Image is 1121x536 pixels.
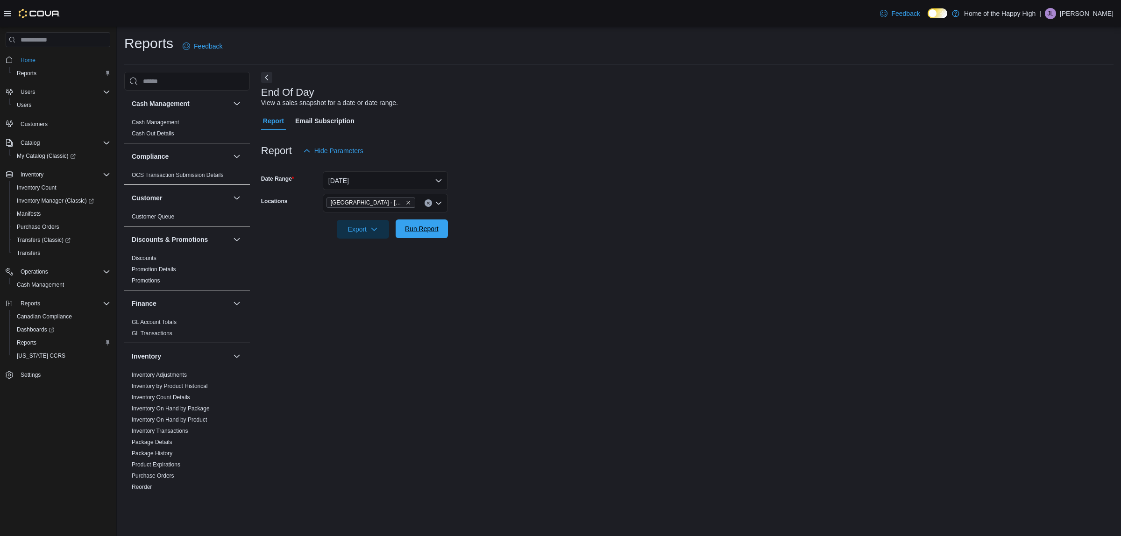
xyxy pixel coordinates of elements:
[132,352,161,361] h3: Inventory
[9,67,114,80] button: Reports
[13,150,110,162] span: My Catalog (Classic)
[9,194,114,207] a: Inventory Manager (Classic)
[13,350,110,361] span: Washington CCRS
[17,197,94,205] span: Inventory Manager (Classic)
[21,56,35,64] span: Home
[9,349,114,362] button: [US_STATE] CCRS
[1045,8,1056,19] div: Jarod Lalonde
[13,68,40,79] a: Reports
[132,213,174,220] a: Customer Queue
[2,297,114,310] button: Reports
[21,371,41,379] span: Settings
[9,247,114,260] button: Transfers
[261,197,288,205] label: Locations
[261,175,294,183] label: Date Range
[17,169,110,180] span: Inventory
[124,169,250,184] div: Compliance
[132,152,169,161] h3: Compliance
[17,184,57,191] span: Inventory Count
[132,483,152,491] span: Reorder
[13,337,40,348] a: Reports
[326,197,415,208] span: Edmonton - Clareview - Fire & Flower
[132,450,172,457] a: Package History
[231,298,242,309] button: Finance
[132,99,229,108] button: Cash Management
[132,416,207,423] a: Inventory On Hand by Product
[9,336,114,349] button: Reports
[9,99,114,112] button: Users
[132,330,172,337] span: GL Transactions
[17,223,59,231] span: Purchase Orders
[124,369,250,508] div: Inventory
[132,372,187,378] a: Inventory Adjustments
[425,199,432,207] button: Clear input
[132,472,174,480] span: Purchase Orders
[132,299,156,308] h3: Finance
[17,369,44,381] a: Settings
[13,234,110,246] span: Transfers (Classic)
[2,85,114,99] button: Users
[13,68,110,79] span: Reports
[132,473,174,479] a: Purchase Orders
[405,224,439,233] span: Run Report
[9,233,114,247] a: Transfers (Classic)
[21,268,48,275] span: Operations
[2,53,114,66] button: Home
[396,219,448,238] button: Run Report
[132,405,210,412] a: Inventory On Hand by Package
[13,247,44,259] a: Transfers
[132,439,172,445] a: Package Details
[132,352,229,361] button: Inventory
[331,198,404,207] span: [GEOGRAPHIC_DATA] - [GEOGRAPHIC_DATA] - Fire & Flower
[17,101,31,109] span: Users
[314,146,363,155] span: Hide Parameters
[231,192,242,204] button: Customer
[17,249,40,257] span: Transfers
[263,112,284,130] span: Report
[6,49,110,406] nav: Complex example
[132,277,160,284] a: Promotions
[21,88,35,96] span: Users
[13,279,68,290] a: Cash Management
[17,86,110,98] span: Users
[13,195,110,206] span: Inventory Manager (Classic)
[261,72,272,83] button: Next
[17,281,64,289] span: Cash Management
[323,171,448,190] button: [DATE]
[132,193,229,203] button: Customer
[17,326,54,333] span: Dashboards
[17,266,110,277] span: Operations
[964,8,1036,19] p: Home of the Happy High
[9,149,114,162] a: My Catalog (Classic)
[132,382,208,390] span: Inventory by Product Historical
[17,118,110,130] span: Customers
[2,368,114,381] button: Settings
[13,324,110,335] span: Dashboards
[21,139,40,147] span: Catalog
[124,317,250,343] div: Finance
[132,99,190,108] h3: Cash Management
[299,141,367,160] button: Hide Parameters
[9,278,114,291] button: Cash Management
[13,279,110,290] span: Cash Management
[124,253,250,290] div: Discounts & Promotions
[13,182,110,193] span: Inventory Count
[342,220,383,239] span: Export
[13,208,44,219] a: Manifests
[132,266,176,273] a: Promotion Details
[1048,8,1054,19] span: JL
[17,210,41,218] span: Manifests
[1060,8,1114,19] p: [PERSON_NAME]
[405,200,411,205] button: Remove Edmonton - Clareview - Fire & Flower from selection in this group
[17,152,76,160] span: My Catalog (Classic)
[21,120,48,128] span: Customers
[1039,8,1041,19] p: |
[17,54,110,65] span: Home
[132,119,179,126] a: Cash Management
[13,195,98,206] a: Inventory Manager (Classic)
